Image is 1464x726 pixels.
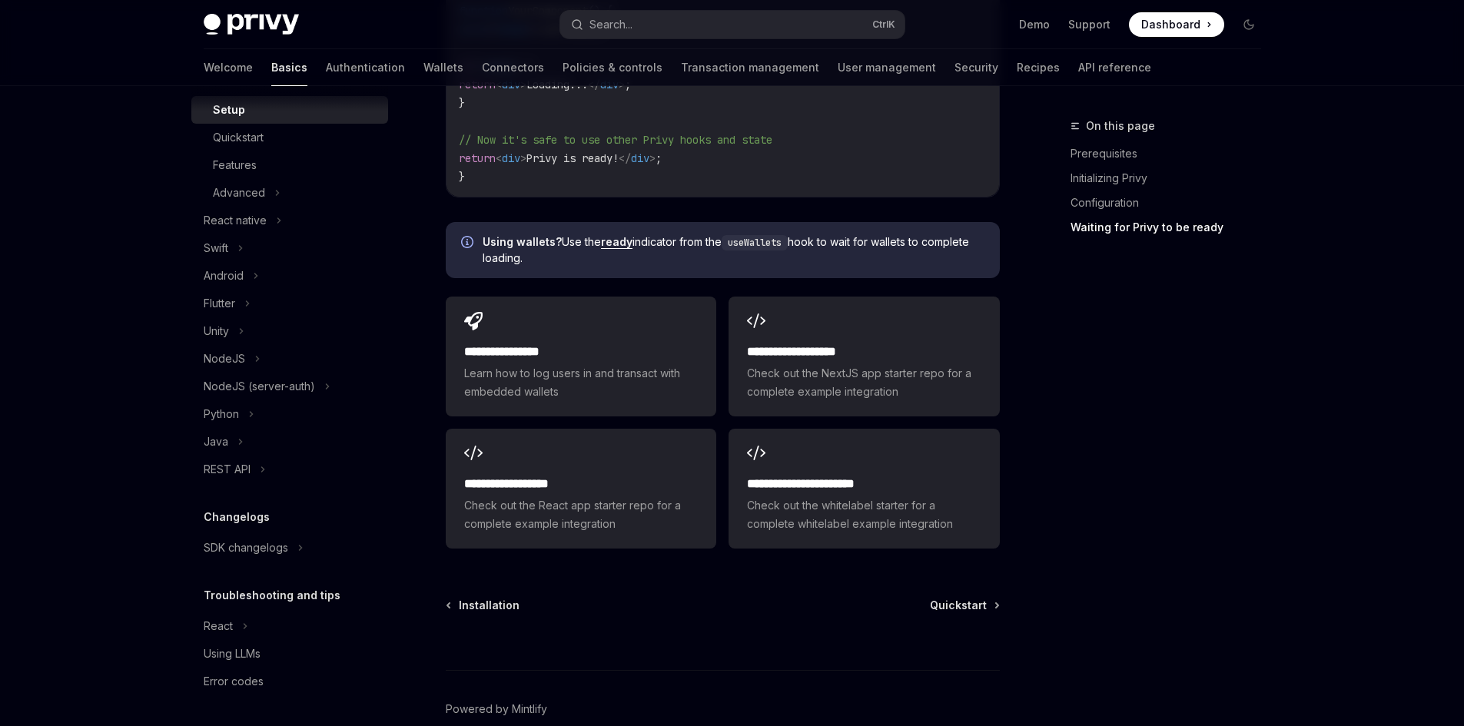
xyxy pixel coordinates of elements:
button: Python [191,400,388,428]
span: Ctrl K [872,18,895,31]
button: Search...CtrlK [560,11,905,38]
a: **** **** **** **** ***Check out the whitelabel starter for a complete whitelabel example integra... [729,429,999,549]
div: Android [204,267,244,285]
a: ready [601,235,632,249]
span: return [459,151,496,165]
h5: Troubleshooting and tips [204,586,340,605]
button: NodeJS [191,345,388,373]
div: Python [204,405,239,423]
button: REST API [191,456,388,483]
span: Check out the NextJS app starter repo for a complete example integration [747,364,981,401]
div: Advanced [213,184,265,202]
a: Support [1068,17,1110,32]
a: Installation [447,598,520,613]
span: Dashboard [1141,17,1200,32]
div: NodeJS (server-auth) [204,377,315,396]
div: Error codes [204,672,264,691]
span: Privy is ready! [526,151,619,165]
div: Flutter [204,294,235,313]
span: Check out the whitelabel starter for a complete whitelabel example integration [747,496,981,533]
div: Unity [204,322,229,340]
button: React native [191,207,388,234]
button: Android [191,262,388,290]
span: // Now it's safe to use other Privy hooks and state [459,133,772,147]
h5: Changelogs [204,508,270,526]
div: Swift [204,239,228,257]
button: NodeJS (server-auth) [191,373,388,400]
span: } [459,96,465,110]
a: API reference [1078,49,1151,86]
span: > [520,151,526,165]
div: React native [204,211,267,230]
a: Basics [271,49,307,86]
span: Check out the React app starter repo for a complete example integration [464,496,698,533]
div: Features [213,156,257,174]
button: Toggle dark mode [1237,12,1261,37]
a: Dashboard [1129,12,1224,37]
a: **** **** **** ***Check out the React app starter repo for a complete example integration [446,429,716,549]
span: Learn how to log users in and transact with embedded wallets [464,364,698,401]
strong: Using wallets? [483,235,562,248]
a: Transaction management [681,49,819,86]
span: div [502,151,520,165]
div: NodeJS [204,350,245,368]
button: Java [191,428,388,456]
span: </ [619,151,631,165]
a: Powered by Mintlify [446,701,547,717]
span: < [496,151,502,165]
a: Authentication [326,49,405,86]
button: Unity [191,317,388,345]
div: Using LLMs [204,645,261,663]
a: Initializing Privy [1071,166,1273,191]
a: Recipes [1017,49,1060,86]
svg: Info [461,236,476,251]
a: **** **** **** ****Check out the NextJS app starter repo for a complete example integration [729,297,999,416]
div: REST API [204,460,251,479]
a: Using LLMs [191,640,388,668]
a: User management [838,49,936,86]
a: Connectors [482,49,544,86]
div: SDK changelogs [204,539,288,557]
span: Quickstart [930,598,987,613]
div: React [204,617,233,635]
img: dark logo [204,14,299,35]
span: ; [656,151,662,165]
a: Demo [1019,17,1050,32]
button: Advanced [191,179,388,207]
button: React [191,612,388,640]
div: Quickstart [213,128,264,147]
a: Waiting for Privy to be ready [1071,215,1273,240]
a: Quickstart [191,124,388,151]
div: Search... [589,15,632,34]
code: useWallets [722,235,788,250]
button: Flutter [191,290,388,317]
span: } [459,170,465,184]
a: Welcome [204,49,253,86]
span: On this page [1086,117,1155,135]
a: Policies & controls [563,49,662,86]
span: div [631,151,649,165]
a: Configuration [1071,191,1273,215]
div: Java [204,433,228,451]
button: SDK changelogs [191,534,388,562]
button: Swift [191,234,388,262]
a: Features [191,151,388,179]
span: > [649,151,656,165]
a: Error codes [191,668,388,695]
span: Use the indicator from the hook to wait for wallets to complete loading. [483,234,984,266]
a: Wallets [423,49,463,86]
a: **** **** **** *Learn how to log users in and transact with embedded wallets [446,297,716,416]
span: Installation [459,598,520,613]
a: Security [954,49,998,86]
a: Quickstart [930,598,998,613]
a: Prerequisites [1071,141,1273,166]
